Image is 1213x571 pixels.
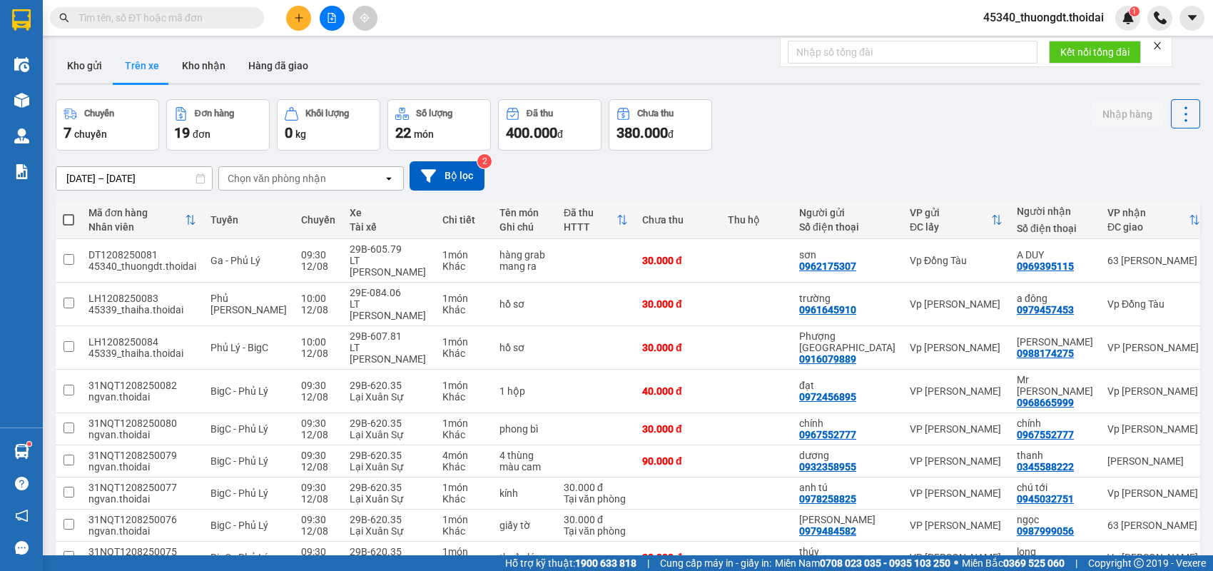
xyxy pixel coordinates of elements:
[910,552,1003,563] div: VP [PERSON_NAME]
[395,124,411,141] span: 22
[88,293,196,304] div: LH1208250083
[1017,206,1093,217] div: Người nhận
[1017,514,1093,525] div: ngọc
[442,493,485,505] div: Khác
[88,429,196,440] div: ngvan.thoidai
[1100,201,1207,239] th: Toggle SortBy
[301,493,335,505] div: 12/08
[1154,11,1167,24] img: phone-icon
[799,261,856,272] div: 0962175307
[15,477,29,490] span: question-circle
[301,336,335,348] div: 10:00
[442,450,485,461] div: 4 món
[954,560,958,566] span: ⚪️
[350,482,428,493] div: 29B-620.35
[799,450,895,461] div: dương
[799,207,895,218] div: Người gửi
[442,525,485,537] div: Khác
[910,455,1003,467] div: VP [PERSON_NAME]
[1017,374,1093,397] div: Mr Thuận
[210,455,268,467] span: BigC - Phủ Lý
[1107,520,1200,531] div: 63 [PERSON_NAME]
[499,249,549,272] div: hàng grab mang ra
[59,13,69,23] span: search
[799,546,895,557] div: thúy
[78,10,247,26] input: Tìm tên, số ĐT hoặc mã đơn
[301,293,335,304] div: 10:00
[1107,552,1200,563] div: Vp [PERSON_NAME]
[1107,487,1200,499] div: Vp [PERSON_NAME]
[84,108,114,118] div: Chuyến
[327,13,337,23] span: file-add
[775,555,950,571] span: Miền Nam
[910,298,1003,310] div: Vp [PERSON_NAME]
[350,461,428,473] div: Lại Xuân Sự
[210,214,287,226] div: Tuyến
[442,304,485,315] div: Khác
[360,13,370,23] span: aim
[647,555,649,571] span: |
[88,261,196,272] div: 45340_thuongdt.thoidai
[564,493,628,505] div: Tại văn phòng
[442,461,485,473] div: Khác
[210,552,268,563] span: BigC - Phủ Lý
[88,221,185,233] div: Nhân viên
[88,380,196,391] div: 31NQT1208250082
[1107,221,1189,233] div: ĐC giao
[350,207,428,218] div: Xe
[668,128,674,140] span: đ
[499,207,549,218] div: Tên món
[305,108,349,118] div: Khối lượng
[414,128,434,140] span: món
[564,482,628,493] div: 30.000 đ
[350,418,428,429] div: 29B-620.35
[564,525,628,537] div: Tại văn phòng
[1017,482,1093,493] div: chú tới
[1122,11,1135,24] img: icon-new-feature
[301,514,335,525] div: 09:30
[1017,249,1093,261] div: A DUY
[903,201,1010,239] th: Toggle SortBy
[642,455,714,467] div: 90.000 đ
[27,442,31,446] sup: 1
[1107,423,1200,435] div: Vp [PERSON_NAME]
[499,298,549,310] div: hồ sơ
[442,261,485,272] div: Khác
[642,423,714,435] div: 30.000 đ
[499,342,549,353] div: hồ sơ
[1017,304,1074,315] div: 0979457453
[910,487,1003,499] div: VP [PERSON_NAME]
[88,304,196,315] div: 45339_thaiha.thoidai
[350,514,428,525] div: 29B-620.35
[350,330,428,342] div: 29B-607.81
[910,385,1003,397] div: VP [PERSON_NAME]
[799,429,856,440] div: 0967552777
[350,493,428,505] div: Lại Xuân Sự
[1107,255,1200,266] div: 63 [PERSON_NAME]
[210,385,268,397] span: BigC - Phủ Lý
[910,207,991,218] div: VP gửi
[1017,493,1074,505] div: 0945032751
[350,450,428,461] div: 29B-620.35
[88,514,196,525] div: 31NQT1208250076
[1017,525,1074,537] div: 0987999056
[88,207,185,218] div: Mã đơn hàng
[442,380,485,391] div: 1 món
[1017,397,1074,408] div: 0968665999
[350,221,428,233] div: Tài xế
[799,493,856,505] div: 0978258825
[442,336,485,348] div: 1 món
[499,221,549,233] div: Ghi chú
[285,124,293,141] span: 0
[174,124,190,141] span: 19
[228,171,326,186] div: Chọn văn phòng nhận
[1060,44,1130,60] span: Kết nối tổng đài
[1091,101,1164,127] button: Nhập hàng
[498,99,602,151] button: Đã thu400.000đ
[442,514,485,525] div: 1 món
[301,418,335,429] div: 09:30
[387,99,491,151] button: Số lượng22món
[442,249,485,261] div: 1 món
[499,552,549,563] div: thuốc lá
[527,108,553,118] div: Đã thu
